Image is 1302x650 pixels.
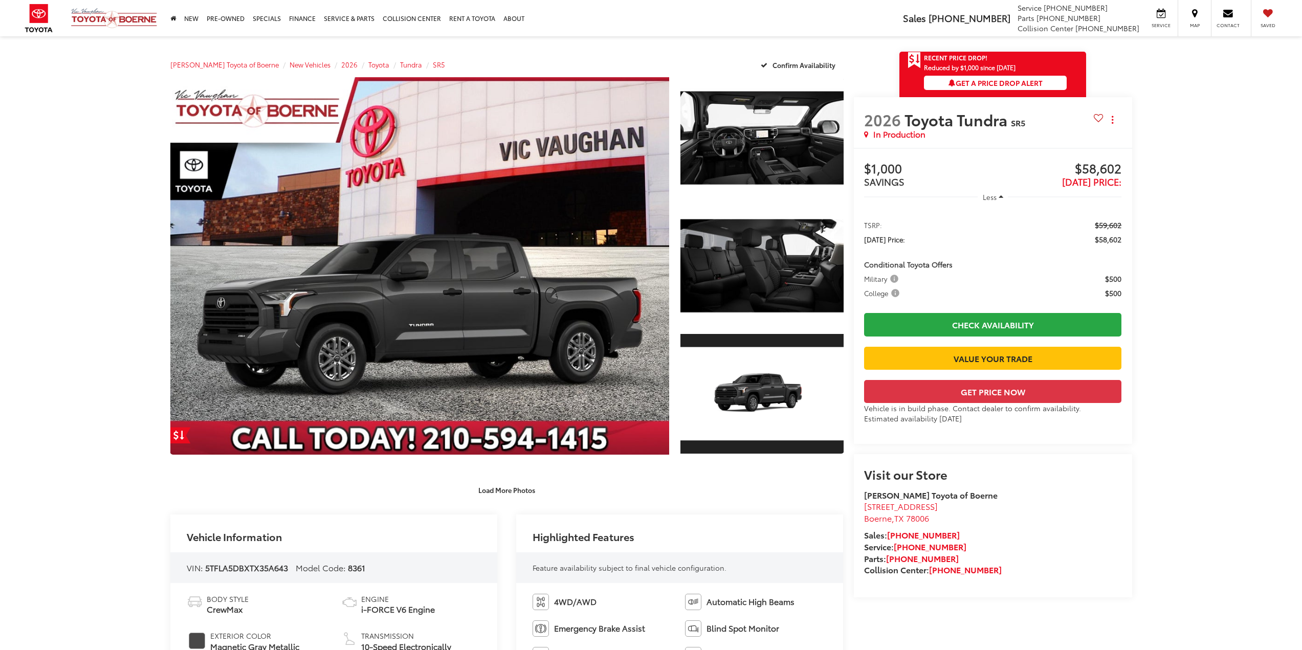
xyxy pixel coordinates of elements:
[1018,13,1034,23] span: Parts
[864,274,900,284] span: Military
[864,500,938,524] a: [STREET_ADDRESS] Boerne,TX 78006
[533,620,549,637] img: Emergency Brake Assist
[189,633,205,649] span: #494848
[341,60,358,69] a: 2026
[993,162,1122,177] span: $58,602
[864,313,1122,336] a: Check Availability
[948,78,1043,88] span: Get a Price Drop Alert
[924,53,987,62] span: Recent Price Drop!
[1018,3,1042,13] span: Service
[533,563,726,573] span: Feature availability subject to final vehicle configuration.
[894,541,966,552] a: [PHONE_NUMBER]
[887,529,960,541] a: [PHONE_NUMBER]
[864,500,938,512] span: [STREET_ADDRESS]
[773,60,835,70] span: Confirm Availability
[873,128,925,140] span: In Production
[864,552,959,564] strong: Parts:
[685,594,701,610] img: Automatic High Beams
[165,75,674,457] img: 2026 Toyota Tundra SR5
[554,596,597,608] span: 4WD/AWD
[187,562,203,573] span: VIN:
[205,562,288,573] span: 5TFLA5DBXTX35A643
[864,512,929,524] span: ,
[1104,110,1121,128] button: Actions
[361,594,435,604] span: Engine
[207,594,249,604] span: Body Style
[899,52,1086,64] a: Get Price Drop Alert Recent Price Drop!
[1095,234,1121,244] span: $58,602
[1036,13,1100,23] span: [PHONE_NUMBER]
[864,220,882,230] span: TSRP:
[864,288,901,298] span: College
[1150,22,1173,29] span: Service
[170,77,670,455] a: Expand Photo 0
[1112,116,1113,124] span: dropdown dots
[680,205,843,327] a: Expand Photo 2
[983,192,997,201] span: Less
[864,108,901,130] span: 2026
[1105,274,1121,284] span: $500
[685,620,701,637] img: Blind Spot Monitor
[886,552,959,564] a: [PHONE_NUMBER]
[361,631,481,641] span: Transmission
[864,529,960,541] strong: Sales:
[864,467,1122,481] h2: Visit our Store
[680,77,843,199] a: Expand Photo 1
[1075,23,1139,33] span: [PHONE_NUMBER]
[924,64,1067,71] span: Reduced by $1,000 since [DATE]
[903,11,926,25] span: Sales
[904,108,1011,130] span: Toyota Tundra
[929,11,1010,25] span: [PHONE_NUMBER]
[908,52,921,69] span: Get Price Drop Alert
[187,531,282,542] h2: Vehicle Information
[894,512,904,524] span: TX
[368,60,389,69] a: Toyota
[170,60,279,69] a: [PERSON_NAME] Toyota of Boerne
[210,631,299,641] span: Exterior Color
[400,60,422,69] a: Tundra
[71,8,158,29] img: Vic Vaughan Toyota of Boerne
[533,531,634,542] h2: Highlighted Features
[864,564,1002,575] strong: Collision Center:
[533,594,549,610] img: 4WD/AWD
[679,347,845,441] img: 2026 Toyota Tundra SR5
[978,188,1008,206] button: Less
[864,259,953,270] span: Conditional Toyota Offers
[1018,23,1073,33] span: Collision Center
[864,288,903,298] button: College
[707,596,795,608] span: Automatic High Beams
[290,60,330,69] a: New Vehicles
[471,481,542,499] button: Load More Photos
[864,347,1122,370] a: Value Your Trade
[755,56,844,74] button: Confirm Availability
[1256,22,1279,29] span: Saved
[170,427,191,443] a: Get Price Drop Alert
[1062,175,1121,188] span: [DATE] Price:
[906,512,929,524] span: 78006
[864,489,998,501] strong: [PERSON_NAME] Toyota of Boerne
[864,162,993,177] span: $1,000
[864,175,904,188] span: SAVINGS
[929,564,1002,575] a: [PHONE_NUMBER]
[1105,288,1121,298] span: $500
[1183,22,1206,29] span: Map
[348,562,365,573] span: 8361
[433,60,445,69] a: SR5
[1095,220,1121,230] span: $59,602
[1217,22,1240,29] span: Contact
[679,76,845,200] img: 2026 Toyota Tundra SR5
[207,603,249,615] span: CrewMax
[864,234,905,244] span: [DATE] Price:
[864,274,902,284] button: Military
[1011,117,1025,128] span: SR5
[296,562,346,573] span: Model Code:
[864,380,1122,403] button: Get Price Now
[864,512,892,524] span: Boerne
[707,622,779,634] span: Blind Spot Monitor
[1044,3,1108,13] span: [PHONE_NUMBER]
